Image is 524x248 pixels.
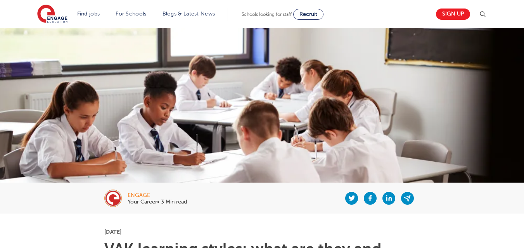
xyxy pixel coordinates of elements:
a: For Schools [116,11,146,17]
img: Engage Education [37,5,67,24]
span: Recruit [299,11,317,17]
span: Schools looking for staff [242,12,292,17]
a: Sign up [436,9,470,20]
a: Recruit [293,9,323,20]
p: Your Career• 3 Min read [128,199,187,205]
div: engage [128,193,187,198]
a: Find jobs [77,11,100,17]
a: Blogs & Latest News [163,11,215,17]
p: [DATE] [104,229,420,234]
